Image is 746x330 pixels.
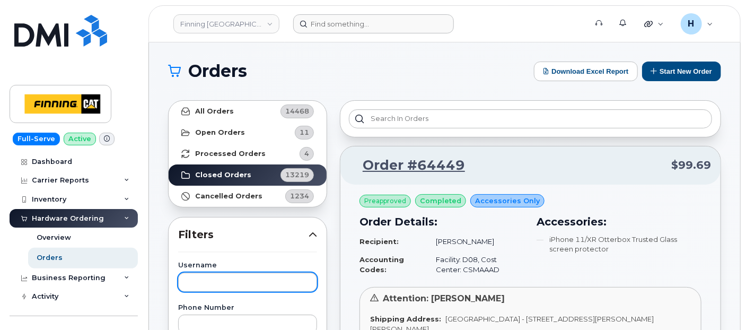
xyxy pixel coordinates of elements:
[420,196,461,206] span: completed
[285,170,309,180] span: 13219
[642,62,721,81] button: Start New Order
[290,191,309,201] span: 1234
[195,171,251,179] strong: Closed Orders
[195,192,262,201] strong: Cancelled Orders
[178,305,317,311] label: Phone Number
[195,107,234,116] strong: All Orders
[671,158,711,173] span: $99.69
[359,255,404,274] strong: Accounting Codes:
[169,186,327,207] a: Cancelled Orders1234
[169,101,327,122] a: All Orders14468
[169,122,327,143] a: Open Orders11
[188,63,247,79] span: Orders
[534,62,638,81] button: Download Excel Report
[537,235,702,254] li: iPhone 11/XR Otterbox Trusted Glass screen protector
[169,143,327,164] a: Processed Orders4
[304,149,309,159] span: 4
[364,196,406,206] span: Preapproved
[285,106,309,116] span: 14468
[359,237,399,246] strong: Recipient:
[195,128,245,137] strong: Open Orders
[195,150,266,158] strong: Processed Orders
[383,293,505,303] span: Attention: [PERSON_NAME]
[426,250,524,279] td: Facility: D08, Cost Center: CSMAAAD
[350,156,465,175] a: Order #64449
[359,214,524,230] h3: Order Details:
[426,232,524,251] td: [PERSON_NAME]
[475,196,540,206] span: Accessories Only
[178,262,317,269] label: Username
[370,315,441,323] strong: Shipping Address:
[349,109,712,128] input: Search in orders
[300,127,309,137] span: 11
[537,214,702,230] h3: Accessories:
[178,227,309,242] span: Filters
[169,164,327,186] a: Closed Orders13219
